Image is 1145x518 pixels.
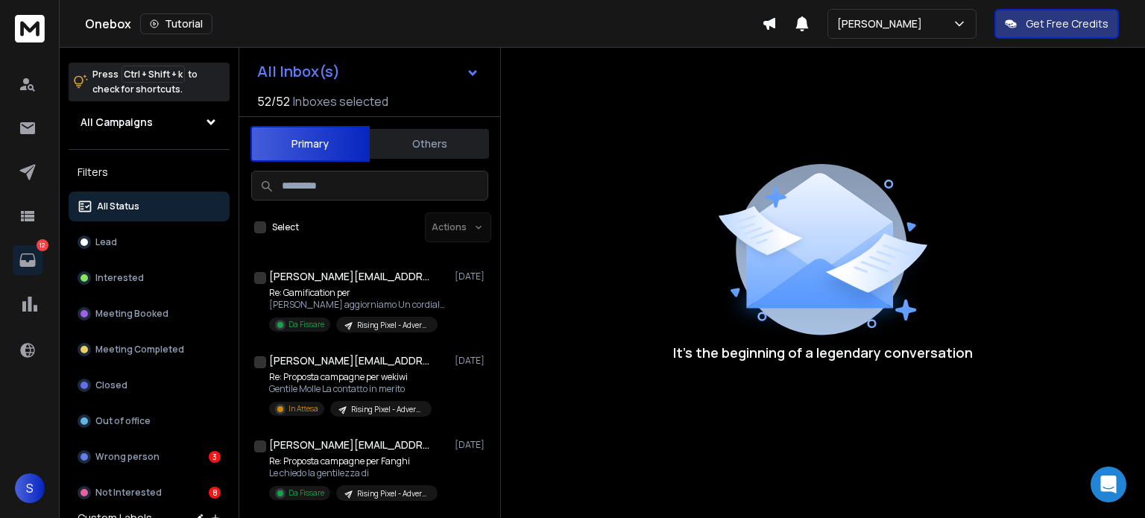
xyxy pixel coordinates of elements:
p: Wrong person [95,451,160,463]
p: Meeting Booked [95,308,168,320]
p: [PERSON_NAME] [837,16,928,31]
p: Re: Proposta campagne per wekiwi [269,371,432,383]
p: Closed [95,379,127,391]
p: Da Fissare [288,319,324,330]
span: 52 / 52 [257,92,290,110]
p: Press to check for shortcuts. [92,67,198,97]
p: Rising Pixel - Advergames / Playable Ads [351,404,423,415]
p: Gentile Molle La contatto in merito [269,383,432,395]
p: It’s the beginning of a legendary conversation [673,342,973,363]
a: 12 [13,245,42,275]
h1: All Campaigns [81,115,153,130]
p: Get Free Credits [1026,16,1108,31]
p: Re: Gamification per [269,287,448,299]
button: Wrong person3 [69,442,230,472]
p: All Status [97,200,139,212]
button: Not Interested8 [69,478,230,508]
label: Select [272,221,299,233]
p: Rising Pixel - Advergames / Playable Ads [357,320,429,331]
p: [PERSON_NAME] aggiorniamo Un cordiale saluto [PERSON_NAME] [269,299,448,311]
h3: Filters [69,162,230,183]
p: Le chiedo la gentilezza di [269,467,438,479]
p: Not Interested [95,487,162,499]
button: Meeting Booked [69,299,230,329]
h1: [PERSON_NAME][EMAIL_ADDRESS][DOMAIN_NAME] [269,353,433,368]
button: All Inbox(s) [245,57,491,86]
p: Out of office [95,415,151,427]
button: Primary [250,126,370,162]
button: S [15,473,45,503]
div: 3 [209,451,221,463]
p: Da Fissare [288,487,324,499]
div: Onebox [85,13,762,34]
p: [DATE] [455,355,488,367]
button: Closed [69,370,230,400]
button: Others [370,127,489,160]
p: In Attesa [288,403,318,414]
button: Tutorial [140,13,212,34]
button: All Status [69,192,230,221]
div: Open Intercom Messenger [1091,467,1126,502]
button: Meeting Completed [69,335,230,364]
p: Meeting Completed [95,344,184,356]
button: Get Free Credits [994,9,1119,39]
p: Interested [95,272,144,284]
h3: Inboxes selected [293,92,388,110]
p: Lead [95,236,117,248]
p: 12 [37,239,48,251]
div: 8 [209,487,221,499]
p: Rising Pixel - Advergames / Playable Ads [357,488,429,499]
span: Ctrl + Shift + k [122,66,185,83]
h1: [PERSON_NAME][EMAIL_ADDRESS][DOMAIN_NAME] [269,269,433,284]
button: Interested [69,263,230,293]
h1: [PERSON_NAME][EMAIL_ADDRESS][PERSON_NAME][US_STATE][DOMAIN_NAME] [269,438,433,452]
button: All Campaigns [69,107,230,137]
button: Out of office [69,406,230,436]
p: [DATE] [455,439,488,451]
p: Re: Proposta campagne per Fanghi [269,455,438,467]
p: [DATE] [455,271,488,282]
button: Lead [69,227,230,257]
h1: All Inbox(s) [257,64,340,79]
